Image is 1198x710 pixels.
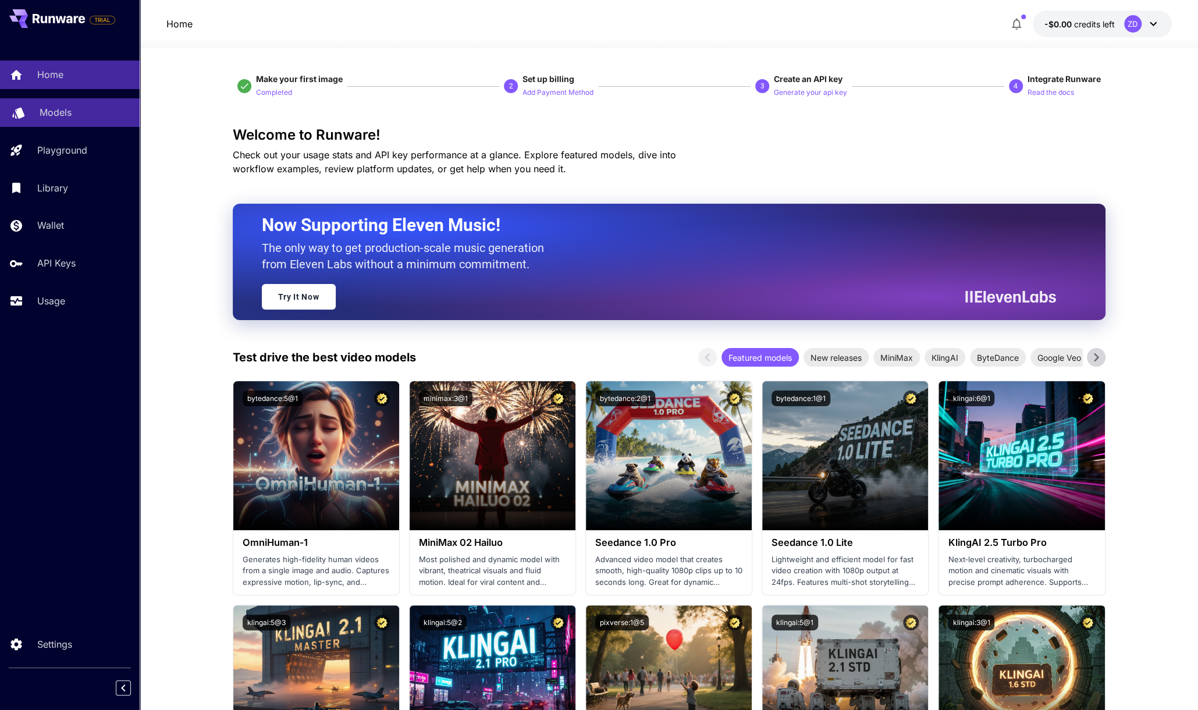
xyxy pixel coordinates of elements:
span: credits left [1074,19,1115,29]
p: Test drive the best video models [233,349,416,366]
span: Check out your usage stats and API key performance at a glance. Explore featured models, dive int... [233,149,676,175]
div: Google Veo [1030,348,1088,367]
button: Certified Model – Vetted for best performance and includes a commercial license. [903,390,919,406]
button: Certified Model – Vetted for best performance and includes a commercial license. [374,390,390,406]
span: Create an API key [774,74,842,84]
p: Settings [37,637,72,651]
span: MiniMax [873,352,920,364]
img: alt [410,381,575,530]
button: pixverse:1@5 [595,615,649,630]
button: Read the docs [1028,85,1074,99]
div: Featured models [721,348,799,367]
p: Usage [37,294,65,308]
span: Set up billing [522,74,574,84]
span: Make your first image [256,74,343,84]
div: New releases [804,348,869,367]
a: Try It Now [262,284,336,310]
span: Add your payment card to enable full platform functionality. [90,13,115,27]
img: alt [762,381,928,530]
span: -$0.00 [1044,19,1074,29]
button: Certified Model – Vetted for best performance and includes a commercial license. [1080,390,1096,406]
button: Add Payment Method [522,85,593,99]
p: Wallet [37,218,64,232]
div: MiniMax [873,348,920,367]
button: klingai:5@1 [772,615,818,630]
p: Add Payment Method [522,87,593,98]
p: Next‑level creativity, turbocharged motion and cinematic visuals with precise prompt adherence. S... [948,554,1095,588]
button: bytedance:2@1 [595,390,655,406]
p: The only way to get production-scale music generation from Eleven Labs without a minimum commitment. [262,240,553,272]
p: Models [40,105,72,119]
p: Generate your api key [774,87,847,98]
button: klingai:3@1 [948,615,994,630]
span: TRIAL [90,16,115,24]
div: ByteDance [970,348,1026,367]
p: 2 [509,81,513,91]
button: Certified Model – Vetted for best performance and includes a commercial license. [903,615,919,630]
img: alt [233,381,399,530]
div: Collapse sidebar [125,677,140,698]
button: bytedance:5@1 [243,390,303,406]
p: API Keys [37,256,76,270]
button: Certified Model – Vetted for best performance and includes a commercial license. [550,390,566,406]
a: Home [166,17,192,31]
button: klingai:5@3 [243,615,290,630]
span: KlingAI [925,352,965,364]
p: Home [37,68,63,81]
img: alt [939,381,1104,530]
button: Certified Model – Vetted for best performance and includes a commercial license. [727,390,742,406]
button: klingai:5@2 [419,615,467,630]
h3: KlingAI 2.5 Turbo Pro [948,537,1095,548]
button: Certified Model – Vetted for best performance and includes a commercial license. [1080,615,1096,630]
h3: MiniMax 02 Hailuo [419,537,566,548]
span: Google Veo [1030,352,1088,364]
p: Read the docs [1028,87,1074,98]
span: Featured models [721,352,799,364]
p: Completed [256,87,292,98]
span: Integrate Runware [1028,74,1101,84]
button: Certified Model – Vetted for best performance and includes a commercial license. [550,615,566,630]
p: Most polished and dynamic model with vibrant, theatrical visuals and fluid motion. Ideal for vira... [419,554,566,588]
button: Generate your api key [774,85,847,99]
p: 4 [1014,81,1018,91]
h3: Welcome to Runware! [233,127,1105,143]
p: Library [37,181,68,195]
nav: breadcrumb [166,17,192,31]
button: bytedance:1@1 [772,390,830,406]
h3: OmniHuman‑1 [243,537,390,548]
p: Lightweight and efficient model for fast video creation with 1080p output at 24fps. Features mult... [772,554,919,588]
button: Collapse sidebar [116,680,131,695]
p: Advanced video model that creates smooth, high-quality 1080p clips up to 10 seconds long. Great f... [595,554,742,588]
p: Generates high-fidelity human videos from a single image and audio. Captures expressive motion, l... [243,554,390,588]
button: minimax:3@1 [419,390,472,406]
p: Playground [37,143,87,157]
div: KlingAI [925,348,965,367]
img: alt [586,381,752,530]
button: -$0.0014ZD [1033,10,1172,37]
div: -$0.0014 [1044,18,1115,30]
div: ZD [1124,15,1142,33]
button: Completed [256,85,292,99]
button: klingai:6@1 [948,390,994,406]
h2: Now Supporting Eleven Music! [262,214,1047,236]
p: 3 [760,81,764,91]
h3: Seedance 1.0 Lite [772,537,919,548]
h3: Seedance 1.0 Pro [595,537,742,548]
button: Certified Model – Vetted for best performance and includes a commercial license. [374,615,390,630]
span: New releases [804,352,869,364]
span: ByteDance [970,352,1026,364]
button: Certified Model – Vetted for best performance and includes a commercial license. [727,615,742,630]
